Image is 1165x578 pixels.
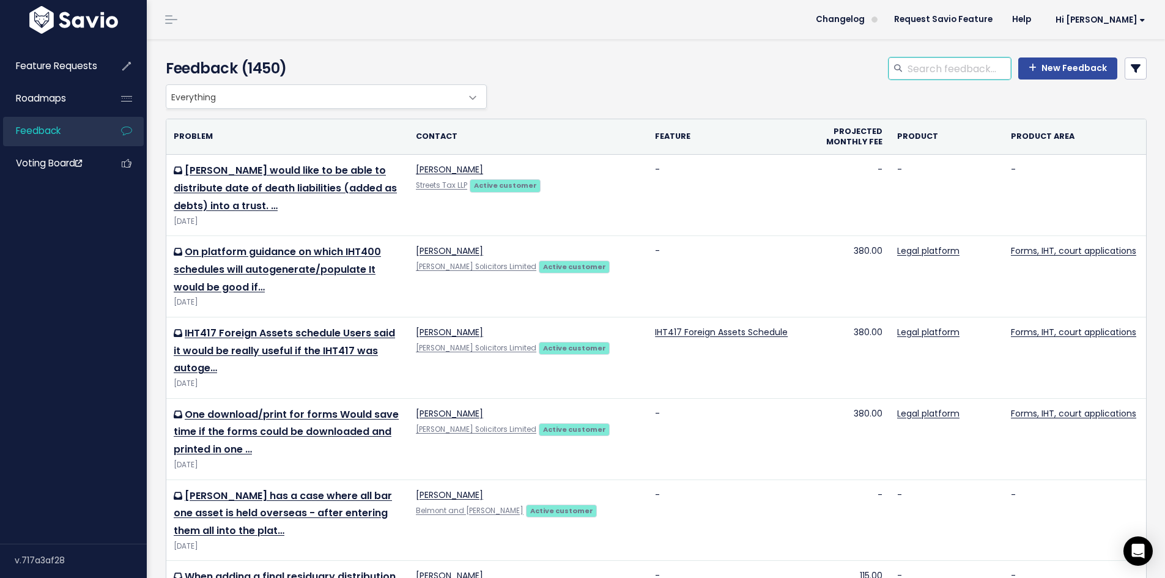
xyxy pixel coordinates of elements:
[1041,10,1155,29] a: Hi [PERSON_NAME]
[409,119,648,155] th: Contact
[174,377,401,390] div: [DATE]
[816,15,865,24] span: Changelog
[174,489,392,538] a: [PERSON_NAME] has a case where all bar one asset is held overseas - after entering them all into ...
[166,119,409,155] th: Problem
[16,59,97,72] span: Feature Requests
[174,163,397,213] a: [PERSON_NAME] would like to be able to distribute date of death liabilities (added as debts) into...
[897,326,960,338] a: Legal platform
[166,57,481,80] h4: Feedback (1450)
[1002,10,1041,29] a: Help
[3,149,102,177] a: Voting Board
[416,489,483,501] a: [PERSON_NAME]
[1018,57,1117,80] a: New Feedback
[906,57,1011,80] input: Search feedback...
[3,117,102,145] a: Feedback
[174,407,399,457] a: One download/print for forms Would save time if the forms could be downloaded and printed in one …
[897,245,960,257] a: Legal platform
[809,398,890,480] td: 380.00
[174,296,401,309] div: [DATE]
[416,326,483,338] a: [PERSON_NAME]
[890,155,1004,236] td: -
[543,262,606,272] strong: Active customer
[1056,15,1145,24] span: Hi [PERSON_NAME]
[530,506,593,516] strong: Active customer
[809,236,890,317] td: 380.00
[809,317,890,398] td: 380.00
[526,504,597,516] a: Active customer
[416,163,483,176] a: [PERSON_NAME]
[543,424,606,434] strong: Active customer
[26,6,121,34] img: logo-white.9d6f32f41409.svg
[16,92,66,105] span: Roadmaps
[1011,245,1136,257] a: Forms, IHT, court applications
[648,119,809,155] th: Feature
[15,544,147,576] div: v.717a3af28
[3,84,102,113] a: Roadmaps
[174,326,395,376] a: IHT417 Foreign Assets schedule Users said it would be really useful if the IHT417 was autoge…
[539,341,610,354] a: Active customer
[166,85,462,108] span: Everything
[166,84,487,109] span: Everything
[1004,155,1146,236] td: -
[16,157,82,169] span: Voting Board
[809,155,890,236] td: -
[897,407,960,420] a: Legal platform
[3,52,102,80] a: Feature Requests
[416,407,483,420] a: [PERSON_NAME]
[174,540,401,553] div: [DATE]
[648,398,809,480] td: -
[655,326,788,338] a: IHT417 Foreign Assets Schedule
[1123,536,1153,566] div: Open Intercom Messenger
[890,480,1004,561] td: -
[809,480,890,561] td: -
[416,180,467,190] a: Streets Tax LLP
[648,480,809,561] td: -
[16,124,61,137] span: Feedback
[539,260,610,272] a: Active customer
[648,236,809,317] td: -
[416,262,536,272] a: [PERSON_NAME] Solicitors Limited
[474,180,537,190] strong: Active customer
[416,245,483,257] a: [PERSON_NAME]
[470,179,541,191] a: Active customer
[539,423,610,435] a: Active customer
[416,506,523,516] a: Belmont and [PERSON_NAME]
[174,245,381,294] a: On platform guidance on which IHT400 schedules will autogenerate/populate It would be good if…
[890,119,1004,155] th: Product
[884,10,1002,29] a: Request Savio Feature
[1004,119,1146,155] th: Product Area
[416,343,536,353] a: [PERSON_NAME] Solicitors Limited
[416,424,536,434] a: [PERSON_NAME] Solicitors Limited
[648,155,809,236] td: -
[174,459,401,472] div: [DATE]
[809,119,890,155] th: Projected monthly fee
[1011,407,1136,420] a: Forms, IHT, court applications
[174,215,401,228] div: [DATE]
[1011,326,1136,338] a: Forms, IHT, court applications
[543,343,606,353] strong: Active customer
[1004,480,1146,561] td: -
